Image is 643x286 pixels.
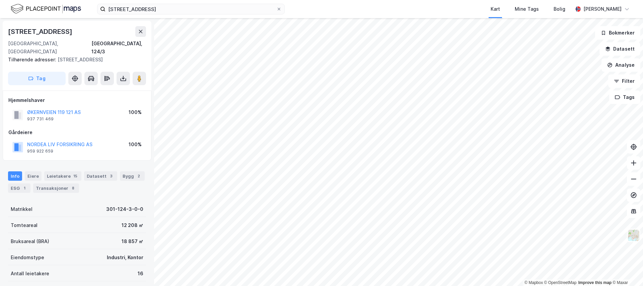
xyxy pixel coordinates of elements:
div: Tomteareal [11,221,38,229]
div: Antall leietakere [11,270,49,278]
div: 12 208 ㎡ [122,221,143,229]
input: Søk på adresse, matrikkel, gårdeiere, leietakere eller personer [105,4,276,14]
button: Tags [609,91,640,104]
img: logo.f888ab2527a4732fd821a326f86c7f29.svg [11,3,81,15]
div: Eiendomstype [11,253,44,262]
div: [GEOGRAPHIC_DATA], [GEOGRAPHIC_DATA] [8,40,91,56]
button: Filter [608,74,640,88]
div: Info [8,171,22,181]
div: Industri, Kontor [107,253,143,262]
div: 959 922 659 [27,149,53,154]
div: ESG [8,183,30,193]
div: Kontrollprogram for chat [610,254,643,286]
button: Datasett [599,42,640,56]
a: Mapbox [524,280,543,285]
div: Datasett [84,171,117,181]
button: Analyse [601,58,640,72]
div: Hjemmelshaver [8,96,146,104]
div: 100% [129,140,142,149]
img: Z [627,229,640,242]
div: 16 [138,270,143,278]
div: 18 857 ㎡ [122,237,143,245]
div: Kart [491,5,500,13]
div: Transaksjoner [33,183,79,193]
div: 15 [72,173,79,179]
button: Tag [8,72,66,85]
div: Leietakere [44,171,81,181]
div: 8 [70,185,76,191]
div: Bygg [120,171,145,181]
div: 1 [21,185,28,191]
div: Mine Tags [515,5,539,13]
div: [STREET_ADDRESS] [8,56,141,64]
div: Gårdeiere [8,128,146,136]
span: Tilhørende adresser: [8,57,58,62]
div: 2 [135,173,142,179]
div: Eiere [25,171,42,181]
button: Bokmerker [595,26,640,40]
div: [PERSON_NAME] [583,5,622,13]
div: 937 731 469 [27,116,54,122]
iframe: Chat Widget [610,254,643,286]
div: Bruksareal (BRA) [11,237,49,245]
div: 100% [129,108,142,116]
a: OpenStreetMap [544,280,577,285]
div: Bolig [554,5,565,13]
div: [GEOGRAPHIC_DATA], 124/3 [91,40,146,56]
div: 3 [108,173,115,179]
div: Matrikkel [11,205,32,213]
a: Improve this map [578,280,612,285]
div: 301-124-3-0-0 [106,205,143,213]
div: [STREET_ADDRESS] [8,26,74,37]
